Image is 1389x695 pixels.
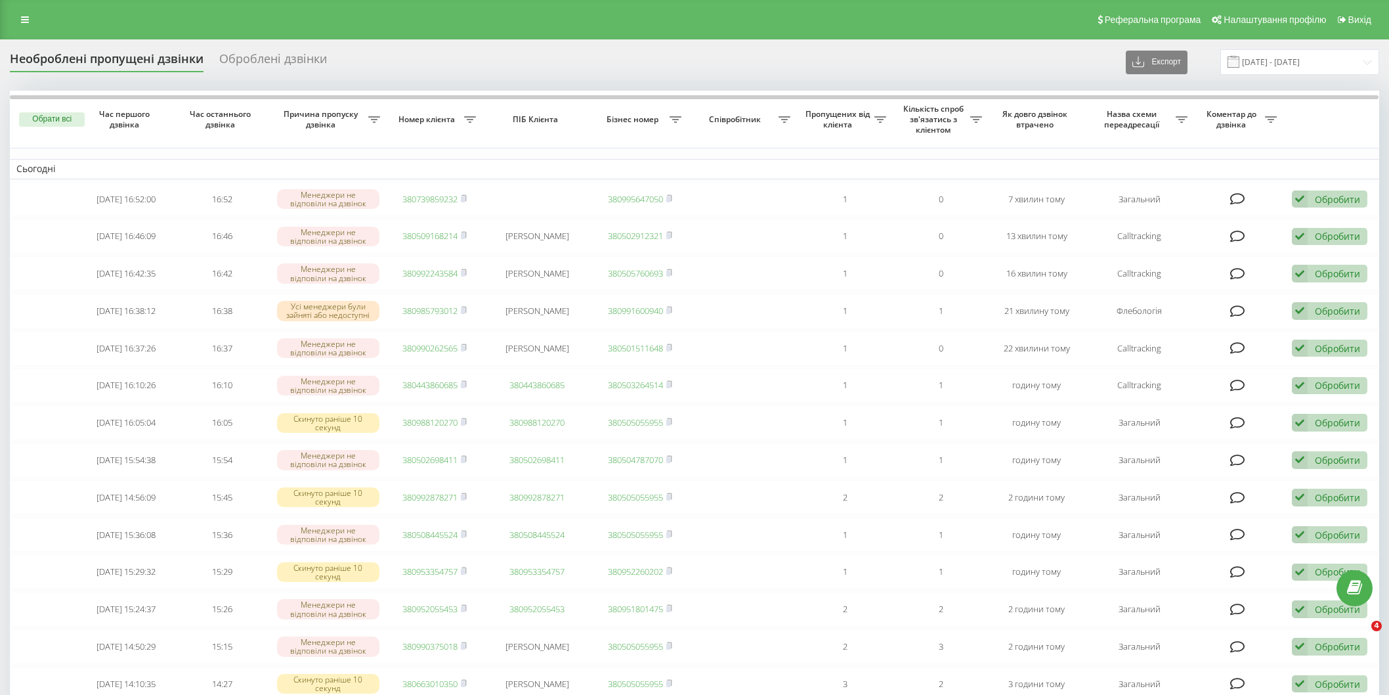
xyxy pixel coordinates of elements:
[1371,621,1382,631] span: 4
[402,305,458,317] a: 380985793012
[1084,182,1194,217] td: Загальний
[482,256,592,291] td: [PERSON_NAME]
[1084,256,1194,291] td: Calltracking
[797,219,893,254] td: 1
[1105,14,1201,25] span: Реферальна програма
[893,554,989,589] td: 1
[277,189,380,209] div: Менеджери не відповіли на дзвінок
[277,487,380,507] div: Скинуто раніше 10 секунд
[608,529,663,541] a: 380505055955
[989,182,1084,217] td: 7 хвилин тому
[482,331,592,366] td: [PERSON_NAME]
[509,416,565,428] a: 380988120270
[608,342,663,354] a: 380501511648
[1000,109,1074,129] span: Як довго дзвінок втрачено
[1315,379,1360,392] div: Обробити
[78,369,174,403] td: [DATE] 16:10:26
[19,112,85,127] button: Обрати всі
[893,480,989,515] td: 2
[277,301,380,321] div: Усі менеджери були зайняті або недоступні
[797,480,893,515] td: 2
[1315,305,1360,317] div: Обробити
[608,305,663,317] a: 380991600940
[989,443,1084,478] td: годину тому
[608,566,663,577] a: 380952260202
[608,379,663,391] a: 380503264514
[893,405,989,440] td: 1
[78,554,174,589] td: [DATE] 15:29:32
[1344,621,1376,652] iframe: Intercom live chat
[402,342,458,354] a: 380990262565
[1084,518,1194,552] td: Загальний
[608,603,663,615] a: 380951801475
[989,256,1084,291] td: 16 хвилин тому
[797,554,893,589] td: 1
[78,518,174,552] td: [DATE] 15:36:08
[509,454,565,466] a: 380502698411
[797,256,893,291] td: 1
[78,629,174,664] td: [DATE] 14:50:29
[276,109,368,129] span: Причина пропуску дзвінка
[608,267,663,279] a: 380505760693
[174,480,270,515] td: 15:45
[277,562,380,582] div: Скинуто раніше 10 секунд
[797,405,893,440] td: 1
[402,640,458,652] a: 380990375018
[509,566,565,577] a: 380953354757
[78,219,174,254] td: [DATE] 16:46:09
[509,491,565,503] a: 380992878271
[797,443,893,478] td: 1
[1348,14,1371,25] span: Вихід
[893,331,989,366] td: 0
[174,518,270,552] td: 15:36
[78,480,174,515] td: [DATE] 14:56:09
[1084,331,1194,366] td: Calltracking
[893,369,989,403] td: 1
[482,294,592,328] td: [PERSON_NAME]
[402,491,458,503] a: 380992878271
[1201,109,1265,129] span: Коментар до дзвінка
[402,454,458,466] a: 380502698411
[1315,342,1360,355] div: Обробити
[893,592,989,627] td: 2
[797,629,893,664] td: 2
[78,405,174,440] td: [DATE] 16:05:04
[989,294,1084,328] td: 21 хвилину тому
[277,413,380,433] div: Скинуто раніше 10 секунд
[1084,369,1194,403] td: Calltracking
[989,554,1084,589] td: годину тому
[78,331,174,366] td: [DATE] 16:37:26
[494,114,580,125] span: ПІБ Клієнта
[402,603,458,615] a: 380952055453
[893,256,989,291] td: 0
[402,193,458,205] a: 380739859232
[1315,230,1360,242] div: Обробити
[219,52,327,72] div: Оброблені дзвінки
[1315,640,1360,653] div: Обробити
[893,182,989,217] td: 0
[10,52,203,72] div: Необроблені пропущені дзвінки
[989,405,1084,440] td: годину тому
[1084,405,1194,440] td: Загальний
[509,379,565,391] a: 380443860685
[1091,109,1176,129] span: Назва схеми переадресації
[989,518,1084,552] td: годину тому
[893,518,989,552] td: 1
[402,267,458,279] a: 380992243584
[1084,294,1194,328] td: Флебологія
[1315,454,1360,466] div: Обробити
[174,369,270,403] td: 16:10
[174,331,270,366] td: 16:37
[402,379,458,391] a: 380443860685
[608,491,663,503] a: 380505055955
[1315,491,1360,504] div: Обробити
[1315,193,1360,206] div: Обробити
[1084,592,1194,627] td: Загальний
[1126,51,1187,74] button: Експорт
[402,678,458,690] a: 380663010350
[277,599,380,619] div: Менеджери не відповіли на дзвінок
[78,294,174,328] td: [DATE] 16:38:12
[78,256,174,291] td: [DATE] 16:42:35
[277,525,380,545] div: Менеджери не відповіли на дзвінок
[797,592,893,627] td: 2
